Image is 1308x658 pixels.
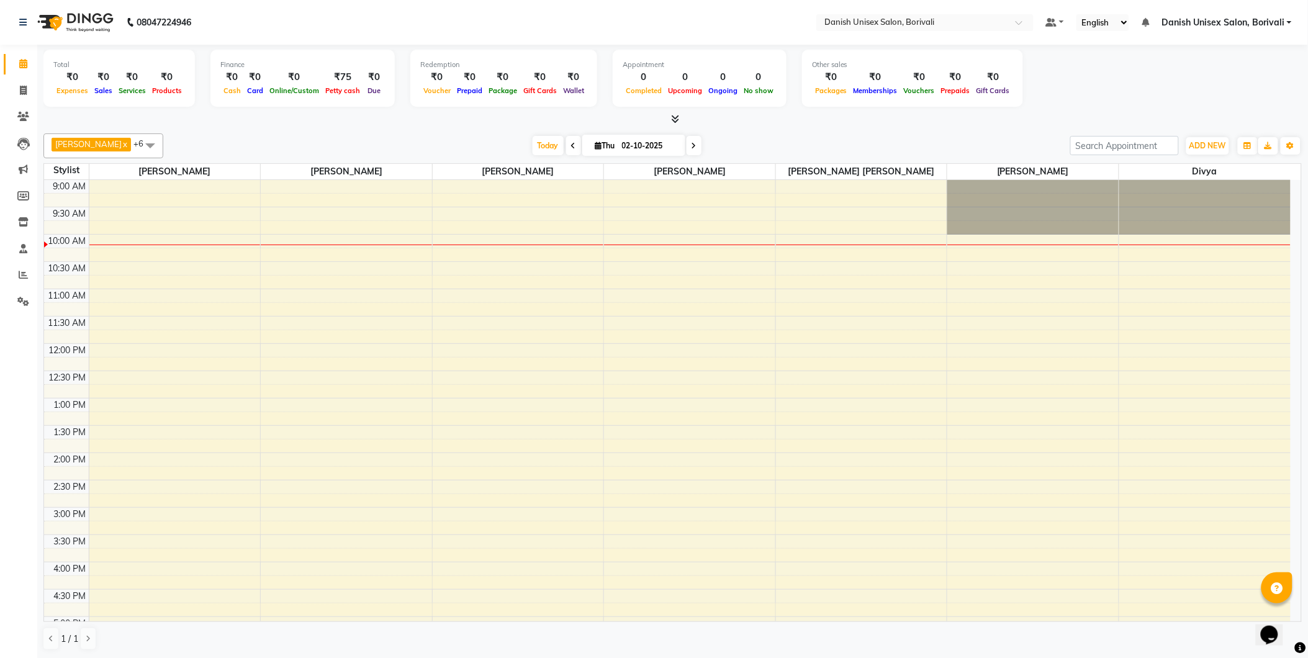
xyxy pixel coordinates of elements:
span: 1 / 1 [61,633,78,646]
span: [PERSON_NAME] [947,164,1119,179]
input: Search Appointment [1070,136,1179,155]
span: Products [149,86,185,95]
span: Divya [1119,164,1291,179]
span: Prepaid [454,86,485,95]
div: Other sales [812,60,1013,70]
div: 3:30 PM [52,535,89,548]
img: logo [32,5,117,40]
div: Stylist [44,164,89,177]
div: ₹0 [115,70,149,84]
div: ₹0 [91,70,115,84]
div: ₹0 [363,70,385,84]
span: Voucher [420,86,454,95]
span: Thu [592,141,618,150]
div: ₹0 [266,70,322,84]
div: ₹0 [485,70,520,84]
div: 0 [623,70,665,84]
span: Danish Unisex Salon, Borivali [1161,16,1284,29]
div: 11:00 AM [46,289,89,302]
span: Card [244,86,266,95]
div: 9:30 AM [51,207,89,220]
span: Vouchers [901,86,938,95]
span: Upcoming [665,86,705,95]
a: x [122,139,127,149]
span: [PERSON_NAME] [89,164,261,179]
b: 08047224946 [137,5,191,40]
button: ADD NEW [1186,137,1229,155]
span: Due [364,86,384,95]
div: 11:30 AM [46,317,89,330]
div: 10:30 AM [46,262,89,275]
span: Today [533,136,564,155]
div: ₹0 [420,70,454,84]
span: [PERSON_NAME] [433,164,604,179]
div: ₹0 [454,70,485,84]
span: Expenses [53,86,91,95]
div: 4:00 PM [52,562,89,575]
span: Ongoing [705,86,741,95]
div: ₹0 [53,70,91,84]
div: 5:00 PM [52,617,89,630]
div: ₹0 [149,70,185,84]
span: Wallet [560,86,587,95]
div: ₹0 [520,70,560,84]
div: ₹0 [560,70,587,84]
div: 9:00 AM [51,180,89,193]
div: 2:00 PM [52,453,89,466]
span: +6 [133,138,153,148]
div: 10:00 AM [46,235,89,248]
div: 12:00 PM [47,344,89,357]
div: ₹75 [322,70,363,84]
span: Petty cash [322,86,363,95]
div: ₹0 [973,70,1013,84]
span: [PERSON_NAME] [55,139,122,149]
span: No show [741,86,777,95]
div: 2:30 PM [52,480,89,493]
div: 4:30 PM [52,590,89,603]
div: Finance [220,60,385,70]
div: ₹0 [850,70,901,84]
div: Total [53,60,185,70]
span: [PERSON_NAME] [PERSON_NAME] [776,164,947,179]
div: Appointment [623,60,777,70]
span: Memberships [850,86,901,95]
div: 0 [741,70,777,84]
span: Package [485,86,520,95]
span: Gift Cards [520,86,560,95]
span: Online/Custom [266,86,322,95]
span: Packages [812,86,850,95]
div: 0 [705,70,741,84]
iframe: chat widget [1256,608,1296,646]
span: Services [115,86,149,95]
div: Redemption [420,60,587,70]
span: Gift Cards [973,86,1013,95]
div: ₹0 [244,70,266,84]
input: 2025-10-02 [618,137,680,155]
div: 1:30 PM [52,426,89,439]
span: Prepaids [938,86,973,95]
div: ₹0 [220,70,244,84]
div: 1:00 PM [52,399,89,412]
div: ₹0 [812,70,850,84]
div: 0 [665,70,705,84]
div: 12:30 PM [47,371,89,384]
span: Completed [623,86,665,95]
div: ₹0 [938,70,973,84]
div: ₹0 [901,70,938,84]
span: [PERSON_NAME] [604,164,775,179]
span: ADD NEW [1189,141,1226,150]
span: Sales [91,86,115,95]
span: Cash [220,86,244,95]
span: [PERSON_NAME] [261,164,432,179]
div: 3:00 PM [52,508,89,521]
